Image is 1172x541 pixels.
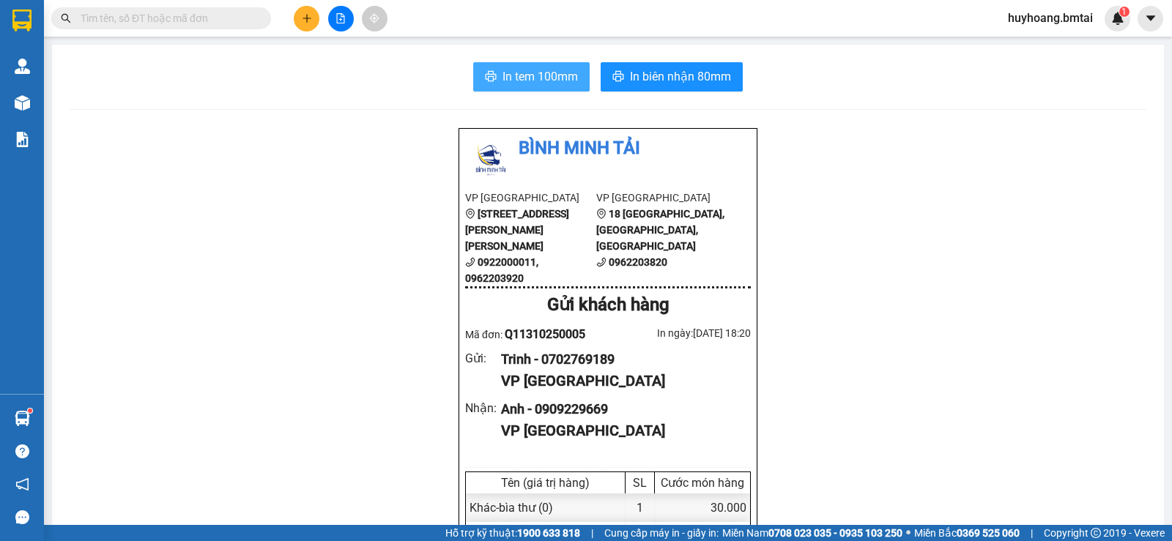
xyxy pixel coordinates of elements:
[125,45,274,63] div: Huệ
[125,12,160,28] span: Nhận:
[15,510,29,524] span: message
[465,325,608,343] div: Mã đơn:
[1119,7,1130,17] sup: 1
[596,257,607,267] span: phone
[15,411,30,426] img: warehouse-icon
[659,476,746,490] div: Cước món hàng
[465,399,501,417] div: Nhận :
[505,327,585,341] span: Q11310250005
[369,13,379,23] span: aim
[501,370,739,392] div: VP [GEOGRAPHIC_DATA]
[125,83,267,160] span: CÂY SỐ 8 CAM RANH (GẦN ỦY BAN)
[722,525,902,541] span: Miền Nam
[601,62,743,92] button: printerIn biên nhận 80mm
[591,525,593,541] span: |
[12,14,35,29] span: Gửi:
[1144,12,1157,25] span: caret-down
[1138,6,1163,31] button: caret-down
[12,10,31,31] img: logo-vxr
[596,190,727,206] li: VP [GEOGRAPHIC_DATA]
[1091,528,1101,538] span: copyright
[501,419,739,442] div: VP [GEOGRAPHIC_DATA]
[957,527,1020,539] strong: 0369 525 060
[465,135,516,186] img: logo.jpg
[768,527,902,539] strong: 0708 023 035 - 0935 103 250
[465,257,475,267] span: phone
[596,209,607,219] span: environment
[1121,7,1127,17] span: 1
[501,399,739,419] div: Anh - 0909229669
[612,70,624,84] span: printer
[125,12,274,45] div: [GEOGRAPHIC_DATA]
[517,527,580,539] strong: 1900 633 818
[465,349,501,367] div: Gửi :
[501,349,739,370] div: Trinh - 0702769189
[15,59,30,74] img: warehouse-icon
[15,95,30,111] img: warehouse-icon
[465,135,751,163] li: Bình Minh Tải
[604,525,719,541] span: Cung cấp máy in - giấy in:
[328,6,354,31] button: file-add
[609,256,667,268] b: 0962203820
[629,476,650,490] div: SL
[906,530,910,536] span: ⚪️
[465,256,538,284] b: 0922000011, 0962203920
[470,501,553,515] span: Khác - bìa thư (0)
[15,444,29,458] span: question-circle
[125,92,146,107] span: DĐ:
[465,190,596,206] li: VP [GEOGRAPHIC_DATA]
[608,325,751,341] div: In ngày: [DATE] 18:20
[596,208,724,252] b: 18 [GEOGRAPHIC_DATA], [GEOGRAPHIC_DATA], [GEOGRAPHIC_DATA]
[302,13,312,23] span: plus
[125,63,274,83] div: 0985559919
[470,476,621,490] div: Tên (giá trị hàng)
[996,9,1105,27] span: huyhoang.bmtai
[485,70,497,84] span: printer
[630,67,731,86] span: In biên nhận 80mm
[655,493,750,522] div: 30.000
[12,48,115,68] div: 0985559919
[465,208,569,252] b: [STREET_ADDRESS][PERSON_NAME][PERSON_NAME]
[502,67,578,86] span: In tem 100mm
[15,132,30,147] img: solution-icon
[1111,12,1124,25] img: icon-new-feature
[626,493,655,522] div: 1
[61,13,71,23] span: search
[914,525,1020,541] span: Miền Bắc
[445,525,580,541] span: Hỗ trợ kỹ thuật:
[362,6,387,31] button: aim
[1031,525,1033,541] span: |
[81,10,253,26] input: Tìm tên, số ĐT hoặc mã đơn
[294,6,319,31] button: plus
[335,13,346,23] span: file-add
[15,477,29,491] span: notification
[465,291,751,319] div: Gửi khách hàng
[12,30,115,48] div: Huệ
[28,408,32,413] sup: 1
[465,209,475,219] span: environment
[473,62,590,92] button: printerIn tem 100mm
[12,12,115,30] div: Quận 1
